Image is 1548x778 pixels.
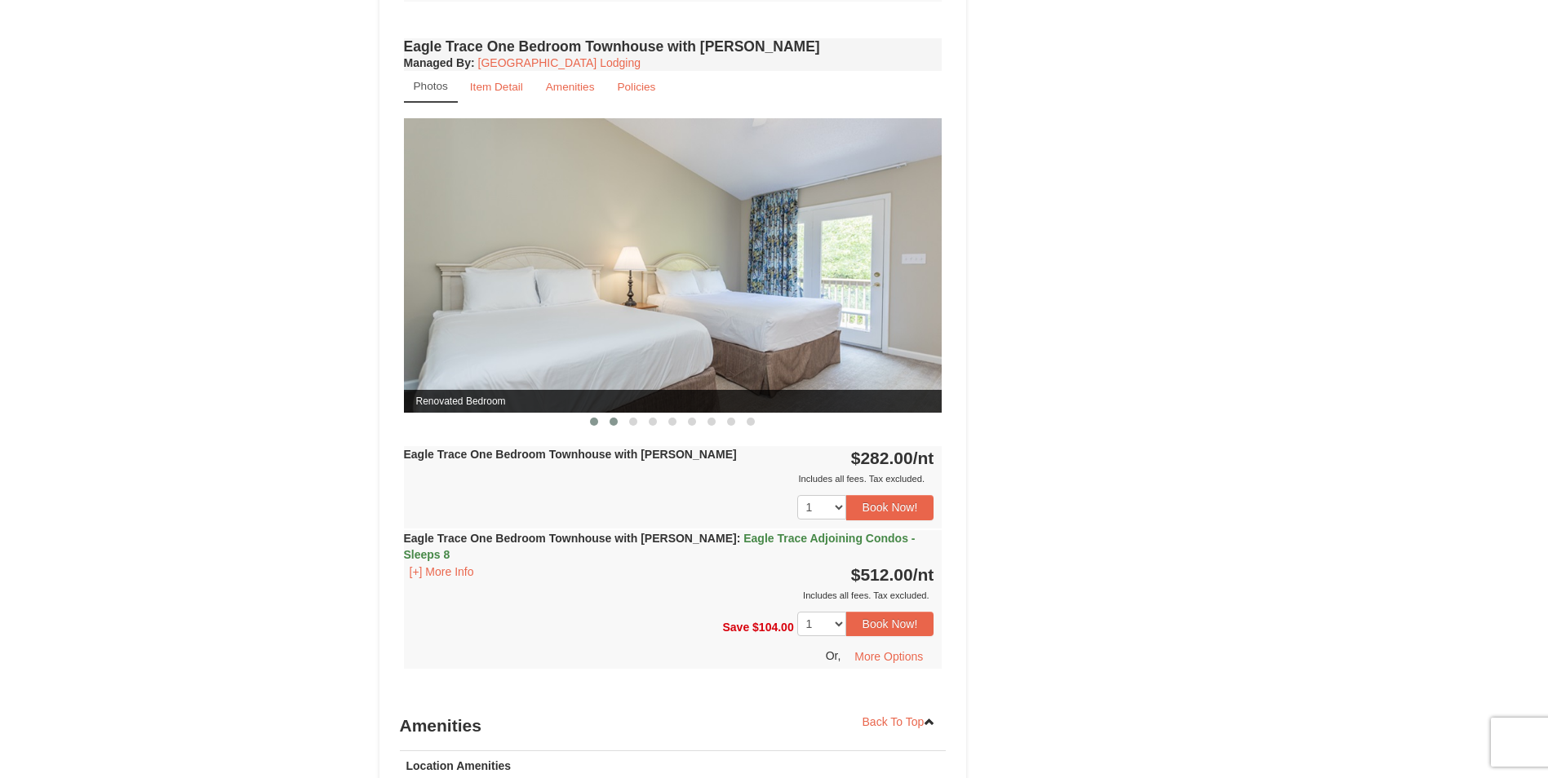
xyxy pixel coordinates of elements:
[752,620,794,633] span: $104.00
[404,532,916,561] strong: Eagle Trace One Bedroom Townhouse with [PERSON_NAME]
[852,709,947,734] a: Back To Top
[535,71,605,103] a: Amenities
[606,71,666,103] a: Policies
[404,390,943,413] span: Renovated Bedroom
[470,81,523,93] small: Item Detail
[846,495,934,519] button: Book Now!
[851,565,913,584] span: $512.00
[406,759,512,772] strong: Location Amenities
[737,532,741,545] span: :
[404,71,458,103] a: Photos
[913,449,934,467] span: /nt
[404,448,737,461] strong: Eagle Trace One Bedroom Townhouse with [PERSON_NAME]
[913,565,934,584] span: /nt
[846,612,934,636] button: Book Now!
[414,80,448,92] small: Photos
[459,71,534,103] a: Item Detail
[404,38,943,55] h4: Eagle Trace One Bedroom Townhouse with [PERSON_NAME]
[404,563,480,581] button: [+] More Info
[404,56,471,69] span: Managed By
[546,81,595,93] small: Amenities
[844,644,934,669] button: More Options
[404,587,934,603] div: Includes all fees. Tax excluded.
[722,620,749,633] span: Save
[400,709,947,742] h3: Amenities
[478,56,641,69] a: [GEOGRAPHIC_DATA] Lodging
[826,649,841,662] span: Or,
[404,532,916,561] span: Eagle Trace Adjoining Condos - Sleeps 8
[404,56,475,69] strong: :
[617,81,655,93] small: Policies
[404,118,943,413] img: Renovated Bedroom
[851,449,934,467] strong: $282.00
[404,471,934,487] div: Includes all fees. Tax excluded.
